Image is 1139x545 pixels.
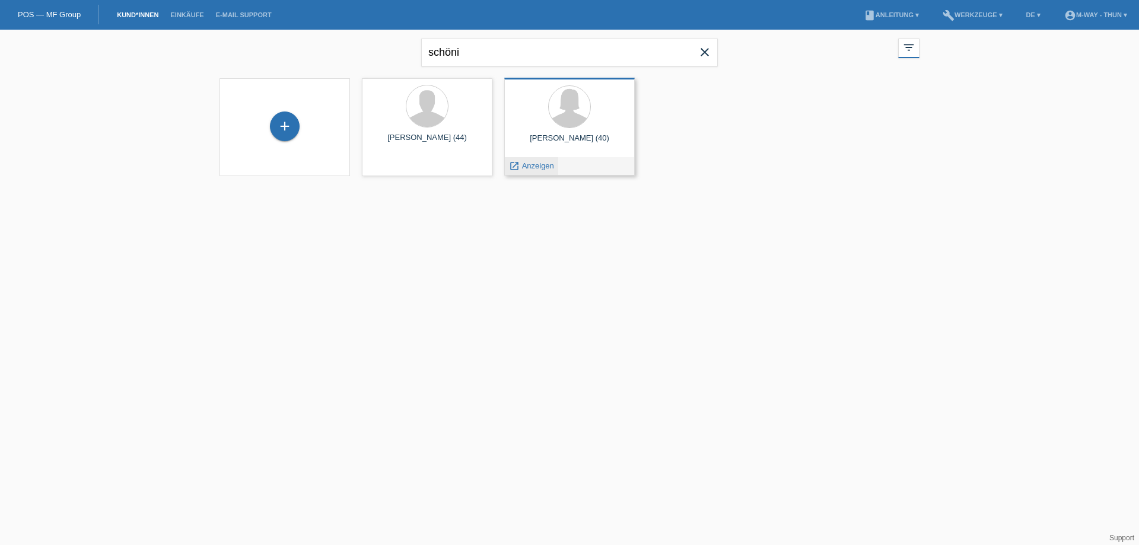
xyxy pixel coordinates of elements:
[164,11,209,18] a: Einkäufe
[1058,11,1133,18] a: account_circlem-way - Thun ▾
[698,45,712,59] i: close
[943,9,955,21] i: build
[111,11,164,18] a: Kund*innen
[1109,534,1134,542] a: Support
[902,41,915,54] i: filter_list
[509,161,520,171] i: launch
[858,11,925,18] a: bookAnleitung ▾
[18,10,81,19] a: POS — MF Group
[421,39,718,66] input: Suche...
[371,133,483,152] div: [PERSON_NAME] (44)
[271,116,299,136] div: Kund*in hinzufügen
[210,11,278,18] a: E-Mail Support
[1064,9,1076,21] i: account_circle
[1020,11,1046,18] a: DE ▾
[864,9,876,21] i: book
[514,133,625,152] div: [PERSON_NAME] (40)
[509,161,554,170] a: launch Anzeigen
[522,161,554,170] span: Anzeigen
[937,11,1008,18] a: buildWerkzeuge ▾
